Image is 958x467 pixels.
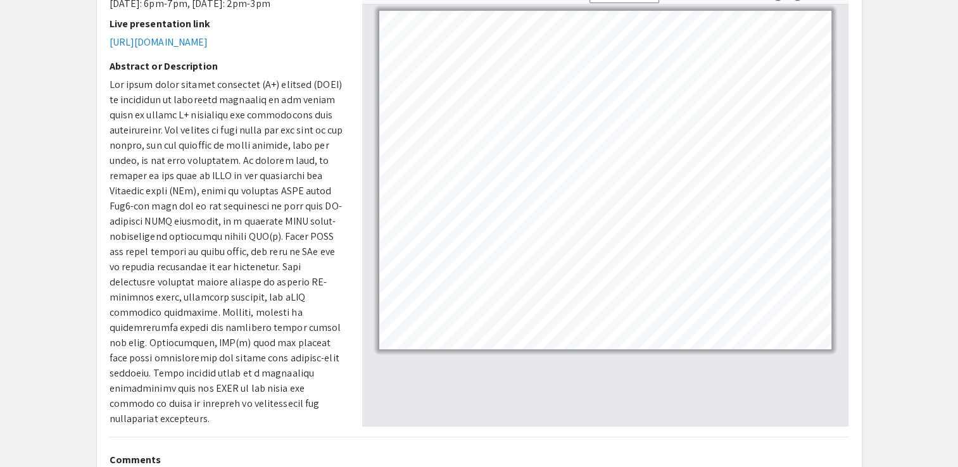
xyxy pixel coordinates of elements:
[110,60,343,72] h2: Abstract or Description
[9,410,54,458] iframe: Chat
[110,454,849,466] h2: Comments
[374,5,837,355] div: Page 1
[110,78,343,425] span: Lor ipsum dolor sitamet consectet (A+) elitsed (DOEI) te incididun ut laboreetd magnaaliq en adm ...
[110,35,208,49] a: [URL][DOMAIN_NAME]
[110,18,343,30] h2: Live presentation link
